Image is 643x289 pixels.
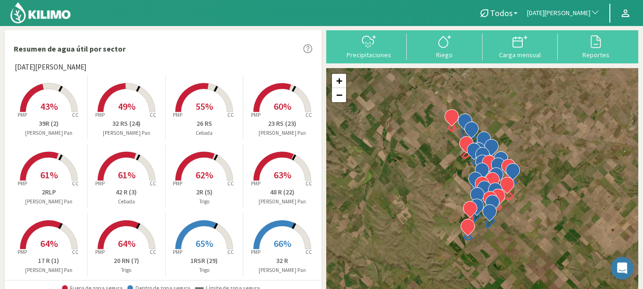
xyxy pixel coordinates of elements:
p: [PERSON_NAME] Pan [243,198,321,206]
tspan: PMP [95,249,105,255]
button: Precipitaciones [331,34,407,59]
span: 66% [274,237,291,249]
tspan: CC [305,112,312,118]
span: 65% [196,237,213,249]
p: Trigo [88,266,165,274]
span: 43% [40,100,58,112]
p: [PERSON_NAME] Pan [10,266,87,274]
img: Kilimo [9,1,71,24]
tspan: CC [150,112,156,118]
span: Todos [490,8,513,18]
span: 49% [118,100,135,112]
p: 32 RS (24) [88,119,165,129]
p: Cebada [88,198,165,206]
span: 55% [196,100,213,112]
p: [PERSON_NAME] Pan [10,129,87,137]
div: Reportes [561,52,631,58]
tspan: CC [227,112,234,118]
p: [PERSON_NAME] Pan [88,129,165,137]
tspan: CC [305,249,312,255]
button: Reportes [558,34,634,59]
tspan: CC [150,180,156,187]
tspan: PMP [173,180,182,187]
tspan: PMP [251,180,260,187]
tspan: PMP [95,180,105,187]
tspan: PMP [251,112,260,118]
div: Precipitaciones [334,52,404,58]
p: 26 RS [166,119,243,129]
p: 23 RS (23) [243,119,321,129]
p: Trigo [166,266,243,274]
p: 39R (2) [10,119,87,129]
tspan: PMP [173,112,182,118]
p: 42 R (3) [88,187,165,197]
div: Riego [410,52,480,58]
tspan: CC [305,180,312,187]
p: Resumen de agua útil por sector [14,43,125,54]
p: [PERSON_NAME] Pan [10,198,87,206]
p: Trigo [166,198,243,206]
p: Cebada [166,129,243,137]
p: [PERSON_NAME] Pan [243,129,321,137]
span: [DATE][PERSON_NAME] [15,62,86,73]
span: 60% [274,100,291,112]
p: 20 RN (7) [88,256,165,266]
tspan: CC [72,112,79,118]
tspan: PMP [17,180,27,187]
span: 64% [40,237,58,249]
p: [PERSON_NAME] Pan [243,266,321,274]
tspan: CC [72,180,79,187]
tspan: CC [72,249,79,255]
p: 17 R (1) [10,256,87,266]
a: Zoom out [332,88,346,102]
span: 61% [118,169,135,181]
tspan: PMP [17,112,27,118]
tspan: PMP [95,112,105,118]
button: [DATE][PERSON_NAME] [522,3,605,24]
tspan: PMP [173,249,182,255]
p: 2RLP [10,187,87,197]
p: 1RSR (29) [166,256,243,266]
a: Zoom in [332,74,346,88]
p: 2R (5) [166,187,243,197]
tspan: CC [150,249,156,255]
span: [DATE][PERSON_NAME] [527,9,590,18]
span: 62% [196,169,213,181]
div: Carga mensual [485,52,555,58]
tspan: CC [227,180,234,187]
p: 32 R [243,256,321,266]
span: 61% [40,169,58,181]
tspan: CC [227,249,234,255]
button: Carga mensual [482,34,558,59]
div: Open Intercom Messenger [611,257,634,280]
button: Riego [407,34,482,59]
tspan: PMP [17,249,27,255]
span: 63% [274,169,291,181]
p: 48 R (22) [243,187,321,197]
span: 64% [118,237,135,249]
tspan: PMP [251,249,260,255]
